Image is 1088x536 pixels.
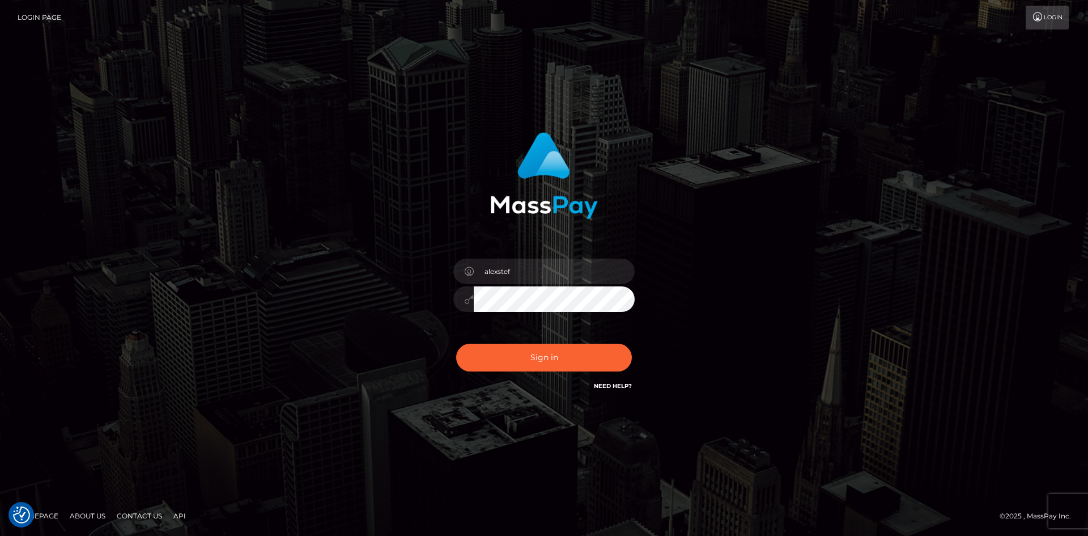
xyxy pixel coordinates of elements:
[1000,510,1079,522] div: © 2025 , MassPay Inc.
[18,6,61,29] a: Login Page
[490,132,598,219] img: MassPay Login
[13,507,30,524] button: Consent Preferences
[456,344,632,372] button: Sign in
[13,507,30,524] img: Revisit consent button
[65,507,110,525] a: About Us
[474,259,635,284] input: Username...
[594,382,632,390] a: Need Help?
[1026,6,1069,29] a: Login
[169,507,190,525] a: API
[112,507,167,525] a: Contact Us
[12,507,63,525] a: Homepage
